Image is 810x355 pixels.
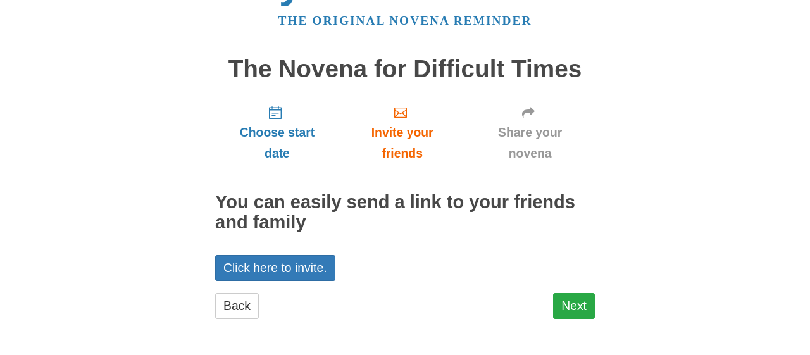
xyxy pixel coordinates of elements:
a: The original novena reminder [278,14,532,27]
a: Click here to invite. [215,255,335,281]
a: Invite your friends [339,95,465,170]
a: Next [553,293,595,319]
span: Share your novena [478,122,582,164]
a: Share your novena [465,95,595,170]
a: Choose start date [215,95,339,170]
a: Back [215,293,259,319]
h1: The Novena for Difficult Times [215,56,595,83]
span: Invite your friends [352,122,452,164]
h2: You can easily send a link to your friends and family [215,192,595,233]
span: Choose start date [228,122,327,164]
